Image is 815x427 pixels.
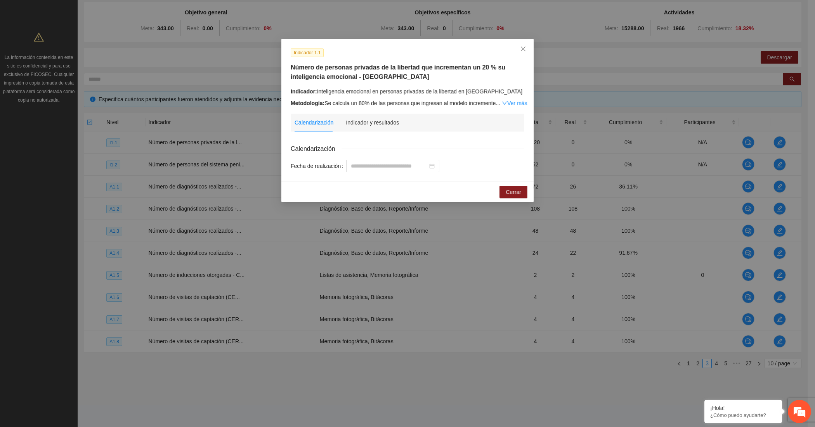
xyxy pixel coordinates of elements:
[710,405,776,411] div: ¡Hola!
[291,160,346,172] label: Fecha de realización
[291,144,342,154] span: Calendarización
[291,100,324,106] strong: Metodología:
[291,63,524,81] h5: Número de personas privadas de la libertad que incrementan un 20 % su inteligencia emocional - [G...
[351,162,428,170] input: Fecha de realización
[496,100,500,106] span: ...
[710,412,776,418] p: ¿Cómo puedo ayudarte?
[502,100,527,106] a: Expand
[502,100,507,106] span: down
[291,48,324,57] span: Indicador 1.1
[513,39,534,60] button: Close
[291,99,524,107] div: Se calcula un 80% de las personas que ingresan al modelo incremente
[295,118,333,127] div: Calendarización
[45,104,107,182] span: Estamos en línea.
[291,88,317,95] strong: Indicador:
[127,4,146,22] div: Minimizar ventana de chat en vivo
[499,186,527,198] button: Cerrar
[40,40,130,50] div: Chatee con nosotros ahora
[520,46,526,52] span: close
[346,118,399,127] div: Indicador y resultados
[291,87,524,96] div: Inteligencia emocional en personas privadas de la libertad en [GEOGRAPHIC_DATA]
[506,188,521,196] span: Cerrar
[4,212,148,239] textarea: Escriba su mensaje y pulse “Intro”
